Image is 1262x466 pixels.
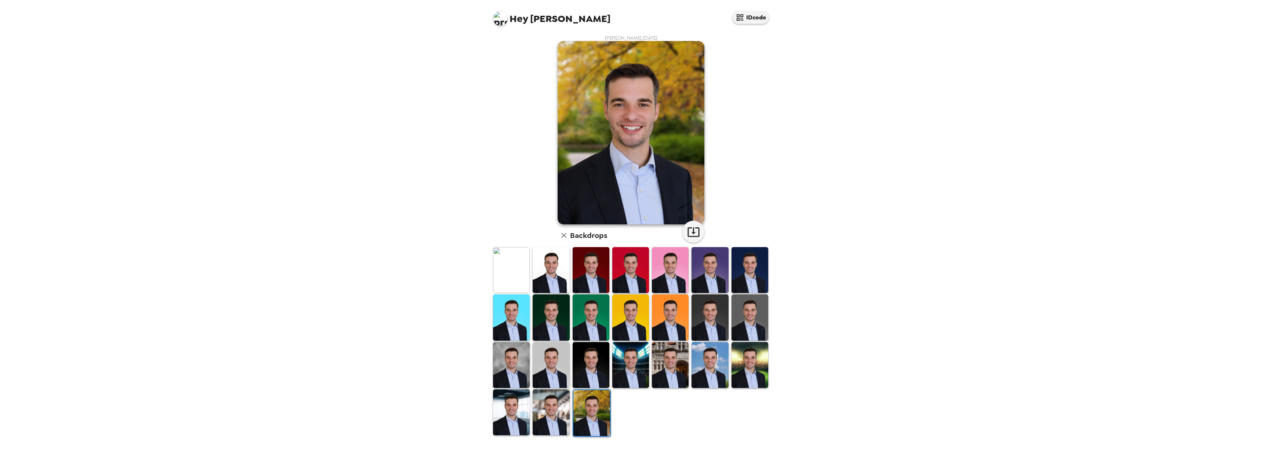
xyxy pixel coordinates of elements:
[558,41,704,224] img: user
[493,7,610,24] span: [PERSON_NAME]
[605,35,657,41] span: [PERSON_NAME] , [DATE]
[493,247,530,293] img: Original
[732,11,769,24] button: IDcode
[510,12,528,25] span: Hey
[570,230,607,241] h6: Backdrops
[493,11,508,26] img: profile pic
